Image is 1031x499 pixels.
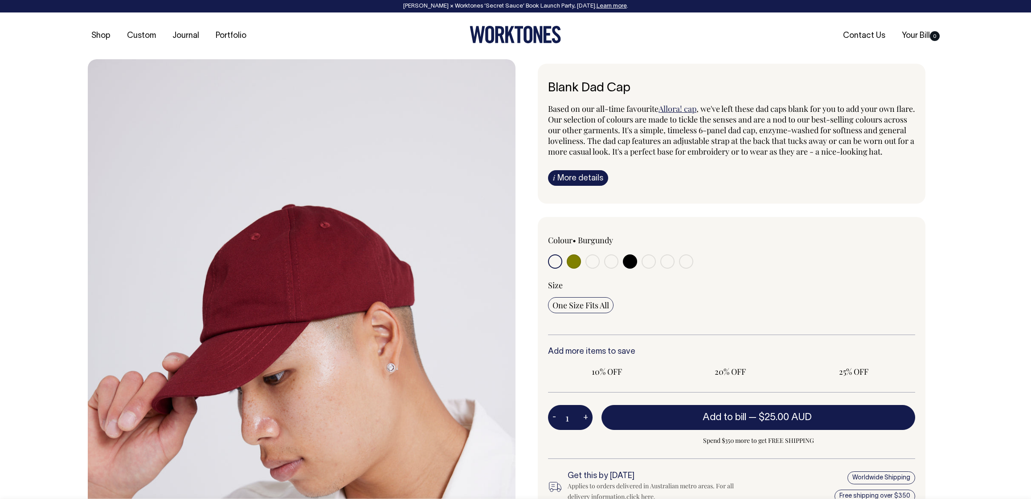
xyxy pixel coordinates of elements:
[671,364,790,380] input: 20% OFF
[568,472,749,481] h6: Get this by [DATE]
[88,29,114,43] a: Shop
[548,103,915,157] span: , we've left these dad caps blank for you to add your own flare. Our selection of colours are mad...
[794,364,912,380] input: 25% OFF
[676,366,785,377] span: 20% OFF
[123,29,160,43] a: Custom
[9,3,1022,9] div: [PERSON_NAME] × Worktones ‘Secret Sauce’ Book Launch Party, [DATE]. .
[601,435,915,446] span: Spend $350 more to get FREE SHIPPING
[659,103,696,114] a: Allora! cap
[898,29,943,43] a: Your Bill0
[839,29,889,43] a: Contact Us
[573,235,576,245] span: •
[552,300,609,311] span: One Size Fits All
[548,170,608,186] a: iMore details
[212,29,250,43] a: Portfolio
[548,103,659,114] span: Based on our all-time favourite
[548,280,915,290] div: Size
[930,31,940,41] span: 0
[548,348,915,356] h6: Add more items to save
[169,29,203,43] a: Journal
[548,364,666,380] input: 10% OFF
[548,82,915,95] h6: Blank Dad Cap
[553,173,555,182] span: i
[552,366,662,377] span: 10% OFF
[548,409,561,426] button: -
[799,366,908,377] span: 25% OFF
[759,413,812,422] span: $25.00 AUD
[601,405,915,430] button: Add to bill —$25.00 AUD
[548,235,695,245] div: Colour
[703,413,746,422] span: Add to bill
[578,235,613,245] label: Burgundy
[579,409,593,426] button: +
[548,297,614,313] input: One Size Fits All
[597,4,627,9] a: Learn more
[749,413,814,422] span: —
